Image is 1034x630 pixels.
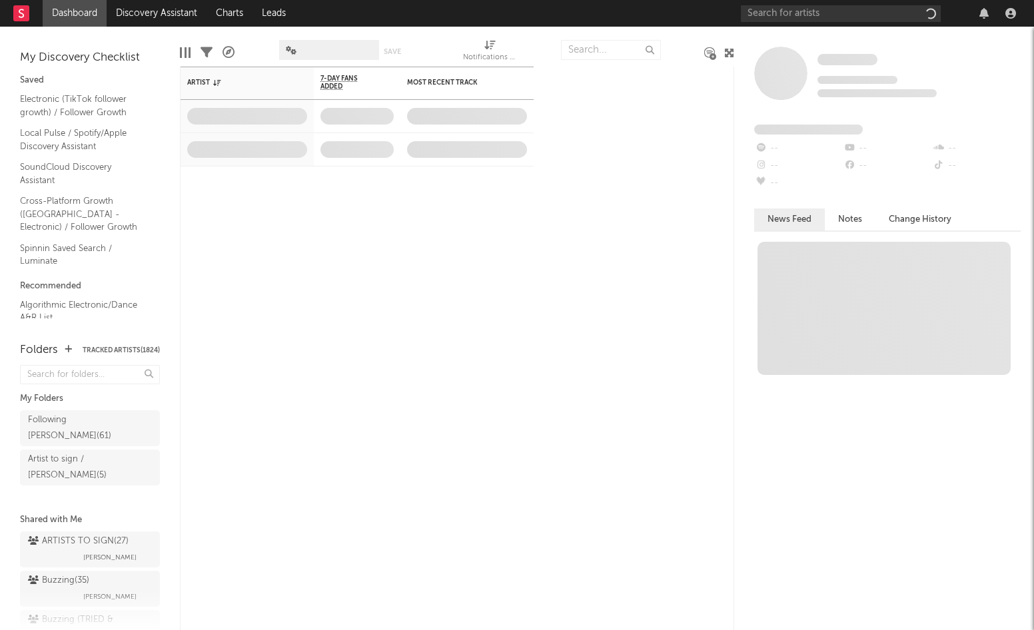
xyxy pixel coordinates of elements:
[223,33,235,72] div: A&R Pipeline
[20,278,160,294] div: Recommended
[754,125,863,135] span: Fans Added by Platform
[20,160,147,187] a: SoundCloud Discovery Assistant
[20,194,147,234] a: Cross-Platform Growth ([GEOGRAPHIC_DATA] - Electronic) / Follower Growth
[932,140,1021,157] div: --
[817,54,877,65] span: Some Artist
[201,33,213,72] div: Filters
[83,347,160,354] button: Tracked Artists(1824)
[20,410,160,446] a: Following [PERSON_NAME](61)
[754,157,843,174] div: --
[20,73,160,89] div: Saved
[20,571,160,607] a: Buzzing(35)[PERSON_NAME]
[20,126,147,153] a: Local Pulse / Spotify/Apple Discovery Assistant
[754,140,843,157] div: --
[20,298,147,325] a: Algorithmic Electronic/Dance A&R List
[20,50,160,66] div: My Discovery Checklist
[20,365,160,384] input: Search for folders...
[20,450,160,485] a: Artist to sign / [PERSON_NAME](5)
[741,5,941,22] input: Search for artists
[28,533,129,549] div: ARTISTS TO SIGN ( 27 )
[932,157,1021,174] div: --
[754,174,843,192] div: --
[825,208,875,230] button: Notes
[843,140,931,157] div: --
[754,208,825,230] button: News Feed
[28,452,122,483] div: Artist to sign / [PERSON_NAME] ( 5 )
[20,342,58,358] div: Folders
[83,589,137,605] span: [PERSON_NAME]
[407,79,507,87] div: Most Recent Track
[843,157,931,174] div: --
[83,549,137,565] span: [PERSON_NAME]
[20,512,160,528] div: Shared with Me
[20,391,160,407] div: My Folders
[817,53,877,67] a: Some Artist
[187,79,287,87] div: Artist
[561,40,661,60] input: Search...
[20,531,160,567] a: ARTISTS TO SIGN(27)[PERSON_NAME]
[384,48,401,55] button: Save
[180,33,191,72] div: Edit Columns
[28,573,89,589] div: Buzzing ( 35 )
[20,241,147,268] a: Spinnin Saved Search / Luminate
[28,412,122,444] div: Following [PERSON_NAME] ( 61 )
[463,33,516,72] div: Notifications (Artist)
[463,50,516,66] div: Notifications (Artist)
[817,89,937,97] span: 0 fans last week
[20,92,147,119] a: Electronic (TikTok follower growth) / Follower Growth
[875,208,965,230] button: Change History
[817,76,897,84] span: Tracking Since: [DATE]
[320,75,374,91] span: 7-Day Fans Added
